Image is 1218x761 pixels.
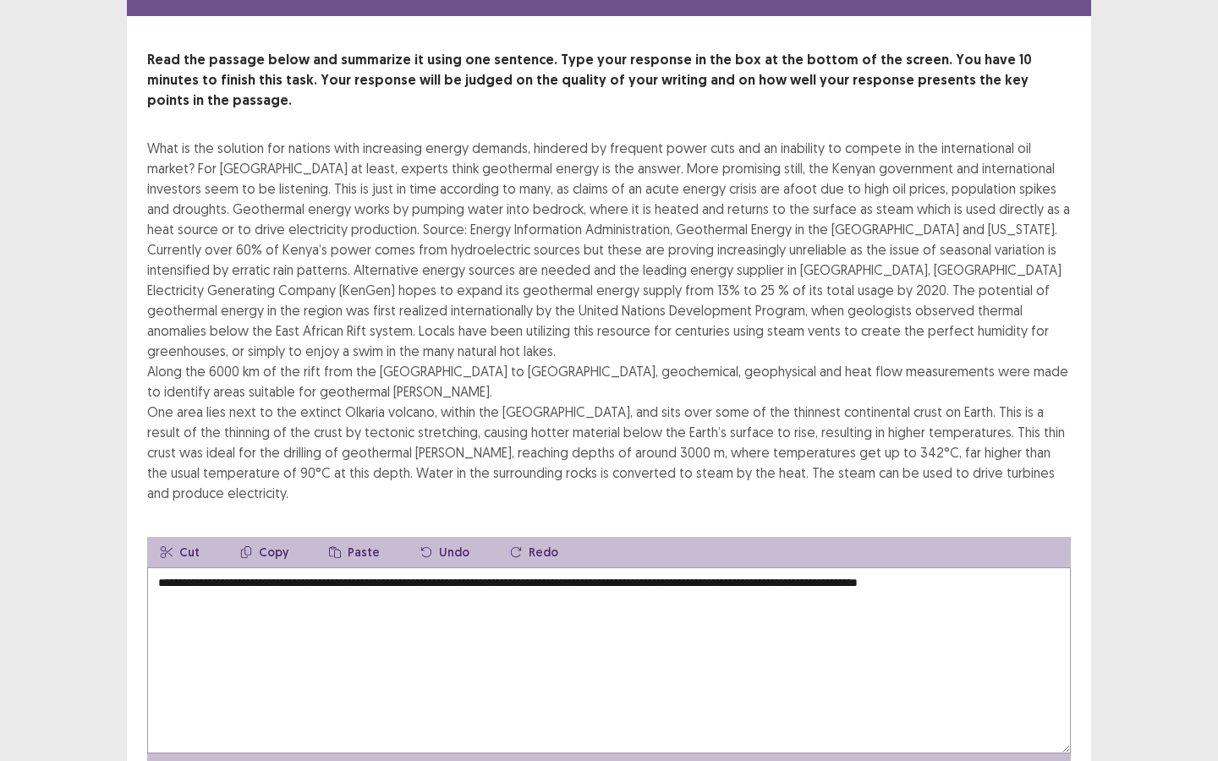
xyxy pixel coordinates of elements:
button: Undo [407,537,483,567]
button: Copy [227,537,302,567]
div: What is the solution for nations with increasing energy demands, hindered by frequent power cuts ... [147,138,1071,503]
button: Cut [147,537,213,567]
button: Paste [315,537,393,567]
p: Read the passage below and summarize it using one sentence. Type your response in the box at the ... [147,50,1071,111]
button: Redo [497,537,572,567]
